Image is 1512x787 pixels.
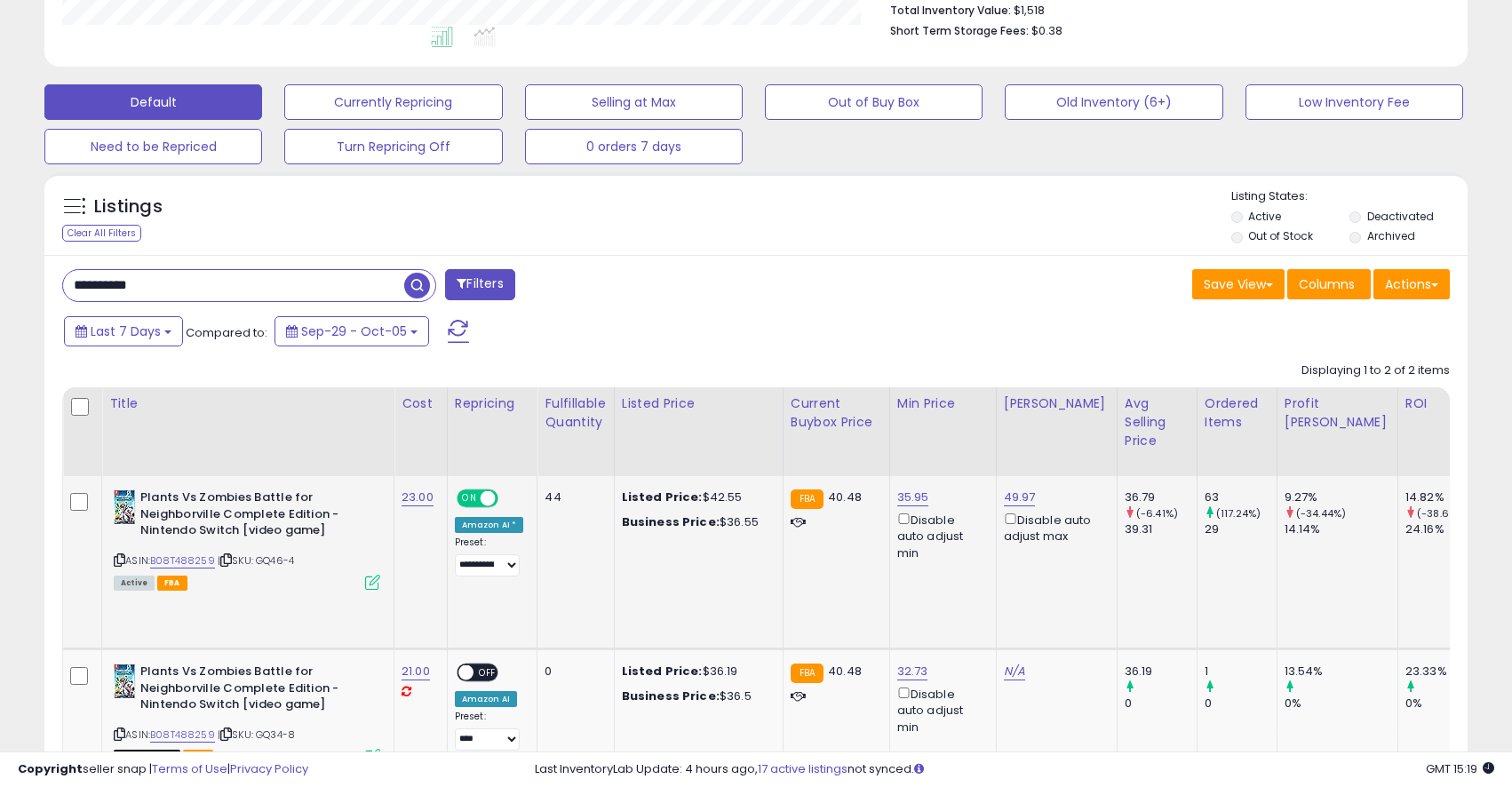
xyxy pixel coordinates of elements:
span: OFF [496,491,524,506]
b: Business Price: [622,513,720,530]
div: Disable auto adjust min [897,684,983,735]
div: 44 [545,489,600,505]
div: Disable auto adjust max [1004,510,1103,545]
div: $36.55 [622,514,769,530]
span: 40.48 [828,663,862,680]
small: (-38.66%) [1417,506,1468,521]
div: $36.5 [622,688,769,704]
div: 24.16% [1405,521,1477,537]
button: Need to be Repriced [44,129,262,164]
span: | SKU: GQ34-8 [218,727,295,742]
div: Amazon AI [455,691,517,707]
div: seller snap | | [18,761,308,778]
span: | SKU: GQ46-4 [218,553,294,568]
div: 14.82% [1405,489,1477,505]
b: Listed Price: [622,663,703,680]
div: Current Buybox Price [791,394,882,432]
div: 23.33% [1405,664,1477,680]
a: 17 active listings [758,760,848,777]
b: Short Term Storage Fees: [890,23,1029,38]
a: B08T488259 [150,727,215,743]
div: $42.55 [622,489,769,505]
span: Sep-29 - Oct-05 [301,322,407,340]
a: 35.95 [897,489,929,506]
div: Title [109,394,386,413]
div: 14.14% [1285,521,1397,537]
div: Ordered Items [1205,394,1269,432]
a: N/A [1004,663,1025,680]
button: Filters [445,269,514,300]
div: 0 [545,664,600,680]
div: 0 [1125,696,1197,711]
div: 9.27% [1285,489,1397,505]
label: Active [1248,209,1281,224]
small: FBA [791,489,824,509]
h5: Listings [94,195,163,219]
div: 36.79 [1125,489,1197,505]
div: Avg Selling Price [1125,394,1190,450]
button: Columns [1287,269,1371,299]
span: ON [458,491,481,506]
a: B08T488259 [150,553,215,568]
span: OFF [473,665,502,680]
small: (-6.41%) [1136,506,1178,521]
small: FBA [791,664,824,683]
div: Amazon AI * [455,517,524,533]
span: Columns [1299,275,1355,293]
div: Listed Price [622,394,776,413]
span: Compared to: [186,324,267,341]
a: Terms of Use [152,760,227,777]
strong: Copyright [18,760,83,777]
button: Save View [1192,269,1285,299]
div: Repricing [455,394,530,413]
span: All listings currently available for purchase on Amazon [114,576,155,591]
div: Profit [PERSON_NAME] [1285,394,1390,432]
a: 23.00 [402,489,434,506]
small: (117.24%) [1216,506,1261,521]
button: 0 orders 7 days [525,129,743,164]
a: 32.73 [897,663,928,680]
b: Total Inventory Value: [890,3,1011,18]
label: Out of Stock [1248,228,1313,243]
button: Selling at Max [525,84,743,120]
div: 29 [1205,521,1277,537]
div: Displaying 1 to 2 of 2 items [1301,362,1450,379]
div: 0 [1205,696,1277,711]
button: Low Inventory Fee [1245,84,1463,120]
div: Cost [402,394,440,413]
div: 0% [1285,696,1397,711]
div: Preset: [455,711,524,751]
b: Listed Price: [622,489,703,505]
div: [PERSON_NAME] [1004,394,1110,413]
label: Archived [1367,228,1415,243]
button: Currently Repricing [284,84,502,120]
div: 39.31 [1125,521,1197,537]
a: 21.00 [402,663,430,680]
span: 40.48 [828,489,862,505]
button: Sep-29 - Oct-05 [275,316,429,346]
small: (-34.44%) [1296,506,1346,521]
button: Last 7 Days [64,316,183,346]
div: Preset: [455,537,524,576]
div: 13.54% [1285,664,1397,680]
b: Plants Vs Zombies Battle for Neighborville Complete Edition - Nintendo Switch [video game] [140,664,356,718]
div: $36.19 [622,664,769,680]
div: ASIN: [114,489,380,588]
div: ROI [1405,394,1470,413]
span: FBA [157,576,187,591]
div: 63 [1205,489,1277,505]
div: Disable auto adjust min [897,510,983,561]
span: Last 7 Days [91,322,161,340]
div: 0% [1405,696,1477,711]
div: 36.19 [1125,664,1197,680]
div: Fulfillable Quantity [545,394,606,432]
span: $0.38 [1031,22,1062,39]
button: Actions [1373,269,1450,299]
div: Last InventoryLab Update: 4 hours ago, not synced. [535,761,1494,778]
div: Clear All Filters [62,225,141,242]
div: 1 [1205,664,1277,680]
img: 51c+i1rsg-L._SL40_.jpg [114,664,136,699]
label: Deactivated [1367,209,1434,224]
b: Business Price: [622,688,720,704]
span: 2025-10-13 15:19 GMT [1426,760,1494,777]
